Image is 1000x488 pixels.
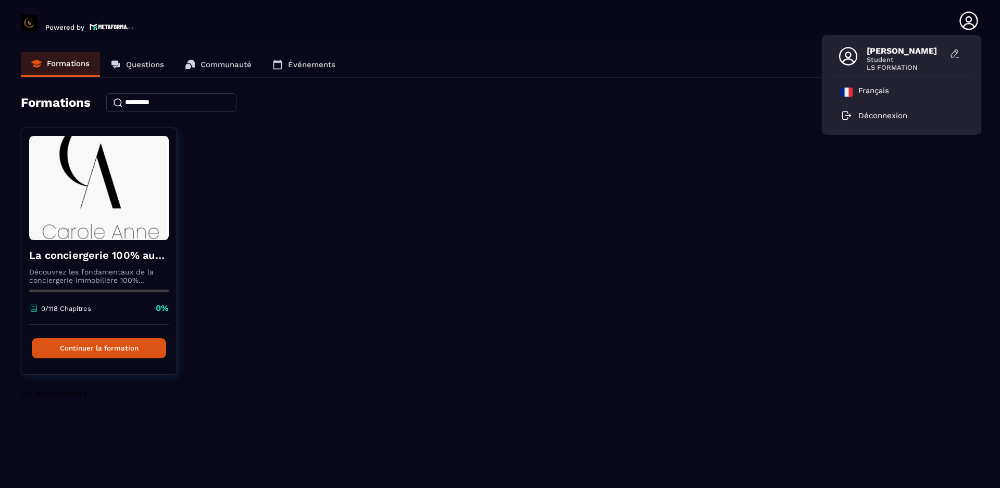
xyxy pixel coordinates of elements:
p: 0% [156,303,169,314]
img: formation-background [29,136,169,240]
p: Événements [288,60,335,69]
p: Communauté [201,60,252,69]
p: Questions [126,60,164,69]
p: Déconnexion [858,111,907,120]
p: 0/118 Chapitres [41,305,91,312]
span: Student [867,56,945,64]
p: Découvrez les fondamentaux de la conciergerie immobilière 100% automatisée. Cette formation est c... [29,268,169,284]
a: Événements [262,52,346,77]
a: Communauté [174,52,262,77]
span: No more results! [21,388,89,398]
p: Français [858,86,889,98]
span: [PERSON_NAME] [867,46,945,56]
h4: La conciergerie 100% automatisée [29,248,169,262]
p: Formations [47,59,90,68]
span: LS FORMATION [867,64,945,71]
img: logo-branding [21,15,37,31]
a: formation-backgroundLa conciergerie 100% automatiséeDécouvrez les fondamentaux de la conciergerie... [21,128,190,388]
img: logo [90,22,133,31]
p: Powered by [45,23,84,31]
a: Formations [21,52,100,77]
h4: Formations [21,95,91,110]
a: Questions [100,52,174,77]
button: Continuer la formation [32,338,166,358]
